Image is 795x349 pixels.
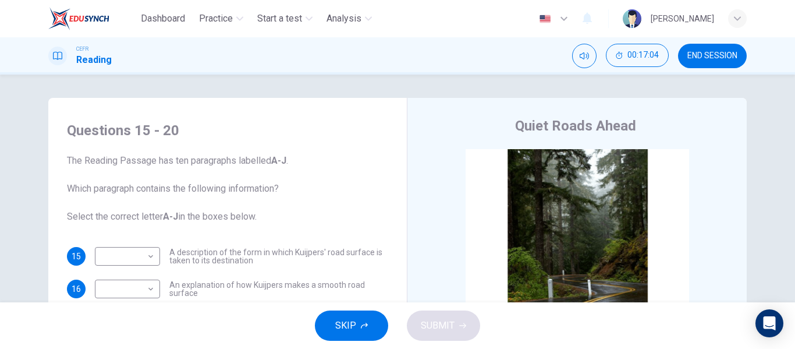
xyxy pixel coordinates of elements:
img: EduSynch logo [48,7,109,30]
div: Hide [606,44,669,68]
span: END SESSION [687,51,737,61]
img: en [538,15,552,23]
button: Dashboard [136,8,190,29]
span: Dashboard [141,12,185,26]
div: Open Intercom Messenger [755,309,783,337]
span: 16 [72,285,81,293]
b: A-J [163,211,178,222]
button: Start a test [253,8,317,29]
span: Start a test [257,12,302,26]
button: END SESSION [678,44,747,68]
img: Profile picture [623,9,641,28]
button: Practice [194,8,248,29]
div: Mute [572,44,597,68]
button: 00:17:04 [606,44,669,67]
b: A-J [271,155,286,166]
button: SKIP [315,311,388,341]
span: Practice [199,12,233,26]
span: 00:17:04 [627,51,659,60]
span: Analysis [326,12,361,26]
span: SKIP [335,318,356,334]
h4: Quiet Roads Ahead [515,117,636,135]
span: A description of the form in which Kuijpers' road surface is taken to its destination [169,248,388,265]
div: [PERSON_NAME] [651,12,714,26]
h4: Questions 15 - 20 [67,121,388,140]
button: Analysis [322,8,377,29]
span: The Reading Passage has ten paragraphs labelled . Which paragraph contains the following informat... [67,154,388,224]
a: EduSynch logo [48,7,136,30]
span: An explanation of how Kuijpers makes a smooth road surface [169,281,388,297]
span: 15 [72,252,81,260]
span: CEFR [76,45,88,53]
h1: Reading [76,53,112,67]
